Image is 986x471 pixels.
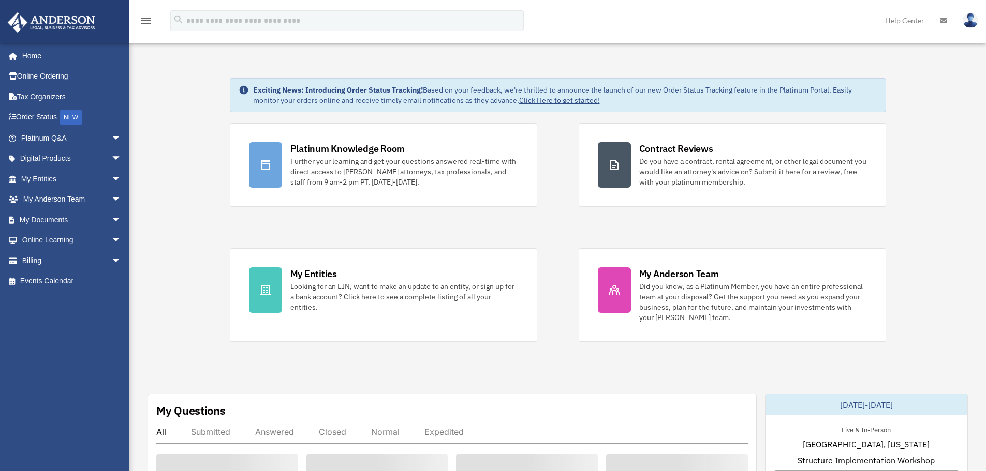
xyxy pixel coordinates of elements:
a: Tax Organizers [7,86,137,107]
div: Further your learning and get your questions answered real-time with direct access to [PERSON_NAM... [290,156,518,187]
div: My Questions [156,403,226,418]
div: Contract Reviews [639,142,713,155]
span: arrow_drop_down [111,230,132,251]
div: Based on your feedback, we're thrilled to announce the launch of our new Order Status Tracking fe... [253,85,877,105]
a: My Anderson Team Did you know, as a Platinum Member, you have an entire professional team at your... [579,248,886,342]
a: Platinum Q&Aarrow_drop_down [7,128,137,148]
div: All [156,427,166,437]
i: menu [140,14,152,27]
a: My Documentsarrow_drop_down [7,209,137,230]
a: My Entities Looking for an EIN, want to make an update to an entity, or sign up for a bank accoun... [230,248,537,342]
a: Home [7,45,132,66]
div: My Entities [290,267,337,280]
div: NEW [60,110,82,125]
span: [GEOGRAPHIC_DATA], [US_STATE] [803,438,930,450]
a: menu [140,18,152,27]
a: Online Learningarrow_drop_down [7,230,137,251]
span: arrow_drop_down [111,209,132,231]
span: arrow_drop_down [111,189,132,210]
a: Online Ordering [7,66,137,87]
span: Structure Implementation Workshop [798,454,935,466]
div: [DATE]-[DATE] [766,394,967,415]
a: Platinum Knowledge Room Further your learning and get your questions answered real-time with dire... [230,123,537,207]
div: Closed [319,427,346,437]
div: Looking for an EIN, want to make an update to an entity, or sign up for a bank account? Click her... [290,281,518,312]
a: Billingarrow_drop_down [7,250,137,271]
div: Did you know, as a Platinum Member, you have an entire professional team at your disposal? Get th... [639,281,867,323]
a: Digital Productsarrow_drop_down [7,148,137,169]
a: My Anderson Teamarrow_drop_down [7,189,137,210]
div: Platinum Knowledge Room [290,142,405,155]
i: search [173,14,184,25]
div: My Anderson Team [639,267,719,280]
a: Order StatusNEW [7,107,137,128]
div: Do you have a contract, rental agreement, or other legal document you would like an attorney's ad... [639,156,867,187]
div: Answered [255,427,294,437]
div: Normal [371,427,400,437]
div: Live & In-Person [833,423,899,434]
div: Expedited [424,427,464,437]
a: My Entitiesarrow_drop_down [7,169,137,189]
span: arrow_drop_down [111,250,132,271]
a: Events Calendar [7,271,137,292]
span: arrow_drop_down [111,148,132,170]
span: arrow_drop_down [111,169,132,190]
a: Click Here to get started! [519,96,600,105]
strong: Exciting News: Introducing Order Status Tracking! [253,85,423,95]
div: Submitted [191,427,230,437]
img: User Pic [963,13,978,28]
img: Anderson Advisors Platinum Portal [5,12,98,33]
a: Contract Reviews Do you have a contract, rental agreement, or other legal document you would like... [579,123,886,207]
span: arrow_drop_down [111,128,132,149]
